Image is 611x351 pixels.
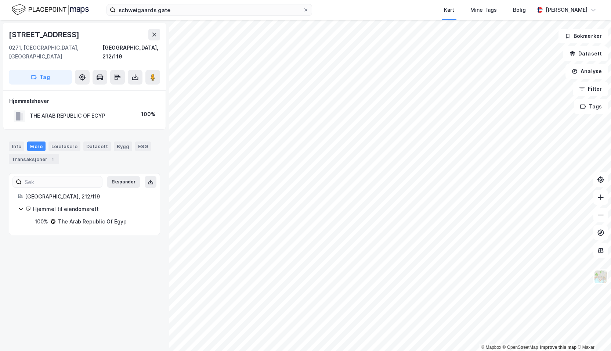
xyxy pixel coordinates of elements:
[565,64,608,79] button: Analyse
[114,142,132,151] div: Bygg
[563,46,608,61] button: Datasett
[58,217,127,226] div: The Arab Republic Of Egyp
[135,142,151,151] div: ESG
[444,6,454,14] div: Kart
[107,176,140,188] button: Ekspander
[35,217,48,226] div: 100%
[503,345,538,350] a: OpenStreetMap
[49,155,56,163] div: 1
[574,99,608,114] button: Tags
[574,316,611,351] div: Kontrollprogram for chat
[470,6,497,14] div: Mine Tags
[513,6,526,14] div: Bolig
[33,205,151,214] div: Hjemmel til eiendomsrett
[9,70,72,85] button: Tag
[48,142,80,151] div: Leietakere
[9,142,24,151] div: Info
[25,192,151,201] div: [GEOGRAPHIC_DATA], 212/119
[546,6,587,14] div: [PERSON_NAME]
[558,29,608,43] button: Bokmerker
[9,29,81,40] div: [STREET_ADDRESS]
[83,142,111,151] div: Datasett
[27,142,46,151] div: Eiere
[9,43,102,61] div: 0271, [GEOGRAPHIC_DATA], [GEOGRAPHIC_DATA]
[573,82,608,96] button: Filter
[594,270,608,284] img: Z
[540,345,576,350] a: Improve this map
[22,176,102,187] input: Søk
[9,154,59,164] div: Transaksjoner
[102,43,160,61] div: [GEOGRAPHIC_DATA], 212/119
[116,4,303,15] input: Søk på adresse, matrikkel, gårdeiere, leietakere eller personer
[141,110,155,119] div: 100%
[574,316,611,351] iframe: Chat Widget
[30,111,105,120] div: THE ARAB REPUBLIC OF EGYP
[9,97,160,105] div: Hjemmelshaver
[481,345,501,350] a: Mapbox
[12,3,89,16] img: logo.f888ab2527a4732fd821a326f86c7f29.svg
